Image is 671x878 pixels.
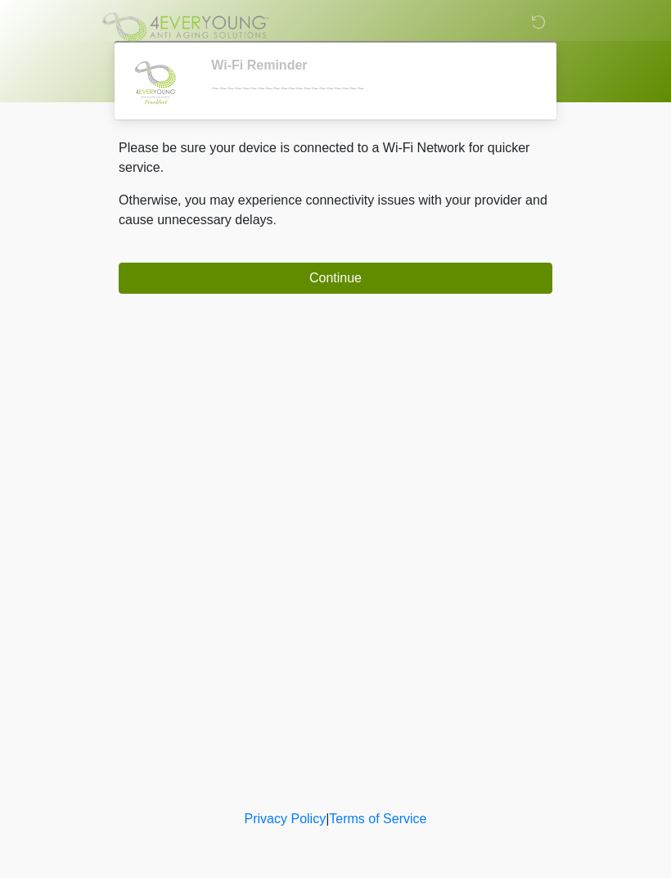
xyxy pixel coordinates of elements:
[245,812,326,826] a: Privacy Policy
[119,138,552,178] p: Please be sure your device is connected to a Wi-Fi Network for quicker service.
[119,191,552,230] p: Otherwise, you may experience connectivity issues with your provider and cause unnecessary delays
[119,263,552,294] button: Continue
[326,812,329,826] a: |
[273,213,277,227] span: .
[329,812,426,826] a: Terms of Service
[211,79,528,99] div: ~~~~~~~~~~~~~~~~~~~~
[211,57,528,73] h2: Wi-Fi Reminder
[102,12,269,42] img: 4Ever Young Frankfort Logo
[131,57,180,106] img: Agent Avatar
